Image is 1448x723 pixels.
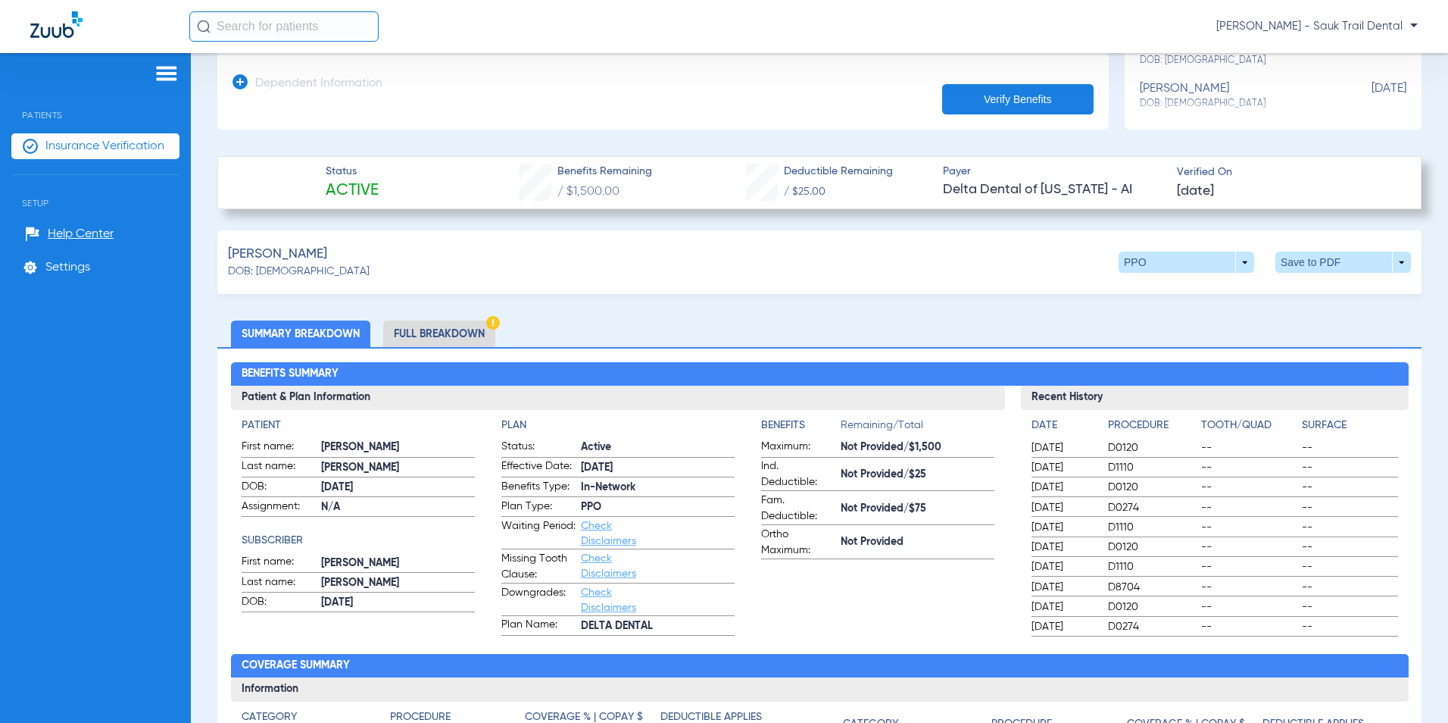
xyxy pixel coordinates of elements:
[1108,540,1196,555] span: D0120
[581,618,735,634] span: DELTA DENTAL
[1302,460,1397,475] span: --
[48,227,114,242] span: Help Center
[784,186,825,197] span: / $25.00
[1302,559,1397,574] span: --
[1031,440,1095,455] span: [DATE]
[1201,500,1297,515] span: --
[1140,82,1331,110] div: [PERSON_NAME]
[1108,619,1196,634] span: D0274
[501,479,576,497] span: Benefits Type:
[1201,580,1297,595] span: --
[242,418,475,433] h4: Patient
[228,245,327,264] span: [PERSON_NAME]
[1119,252,1254,273] button: PPO
[321,460,475,476] span: [PERSON_NAME]
[242,554,316,572] span: First name:
[242,499,316,517] span: Assignment:
[761,527,835,559] span: Ortho Maximum:
[1108,480,1196,495] span: D0120
[1108,418,1196,433] h4: Procedure
[11,175,179,208] span: Setup
[231,654,1409,678] h2: Coverage Summary
[1031,480,1095,495] span: [DATE]
[1108,599,1196,615] span: D0120
[242,533,475,549] h4: Subscriber
[1201,619,1297,634] span: --
[1201,480,1297,495] span: --
[784,164,893,180] span: Deductible Remaining
[1201,418,1297,439] app-breakdown-title: Tooth/Quad
[1108,580,1196,595] span: D8704
[25,227,114,242] a: Help Center
[501,585,576,615] span: Downgrades:
[45,260,90,275] span: Settings
[581,553,636,579] a: Check Disclaimers
[154,64,179,83] img: hamburger-icon
[383,321,495,347] li: Full Breakdown
[326,180,379,202] span: Active
[501,551,576,583] span: Missing Tooth Clause:
[1177,182,1214,201] span: [DATE]
[242,574,316,593] span: Last name:
[1021,386,1408,410] h3: Recent History
[1031,599,1095,615] span: [DATE]
[1177,164,1397,180] span: Verified On
[231,321,370,347] li: Summary Breakdown
[1140,54,1331,67] span: DOB: [DEMOGRAPHIC_DATA]
[501,617,576,635] span: Plan Name:
[581,499,735,515] span: PPO
[231,386,1006,410] h3: Patient & Plan Information
[841,467,994,483] span: Not Provided/$25
[761,439,835,457] span: Maximum:
[1031,500,1095,515] span: [DATE]
[321,480,475,496] span: [DATE]
[1201,520,1297,535] span: --
[581,440,735,455] span: Active
[581,521,636,546] a: Check Disclaimers
[581,587,636,613] a: Check Disclaimers
[228,264,370,280] span: DOB: [DEMOGRAPHIC_DATA]
[255,77,382,92] h3: Dependent Information
[321,595,475,611] span: [DATE]
[501,439,576,457] span: Status:
[197,20,211,33] img: Search Icon
[1302,599,1397,615] span: --
[581,480,735,496] span: In-Network
[1302,418,1397,439] app-breakdown-title: Surface
[1275,252,1411,273] button: Save to PDF
[761,418,841,439] app-breakdown-title: Benefits
[242,439,316,457] span: First name:
[1201,599,1297,615] span: --
[326,164,379,180] span: Status
[321,556,475,571] span: [PERSON_NAME]
[1031,619,1095,634] span: [DATE]
[1031,460,1095,475] span: [DATE]
[1302,440,1397,455] span: --
[1031,418,1095,439] app-breakdown-title: Date
[1302,619,1397,634] span: --
[943,164,1163,180] span: Payer
[1331,82,1406,110] span: [DATE]
[501,418,735,433] h4: Plan
[242,594,316,612] span: DOB:
[1372,650,1448,723] iframe: Chat Widget
[1108,418,1196,439] app-breakdown-title: Procedure
[501,518,576,549] span: Waiting Period:
[1302,500,1397,515] span: --
[1201,440,1297,455] span: --
[1302,540,1397,555] span: --
[486,316,500,330] img: Hazard
[1302,580,1397,595] span: --
[1108,559,1196,574] span: D1110
[761,459,835,490] span: Ind. Deductible:
[1201,540,1297,555] span: --
[1108,500,1196,515] span: D0274
[942,84,1094,114] button: Verify Benefits
[231,678,1409,702] h3: Information
[30,11,83,38] img: Zuub Logo
[1031,520,1095,535] span: [DATE]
